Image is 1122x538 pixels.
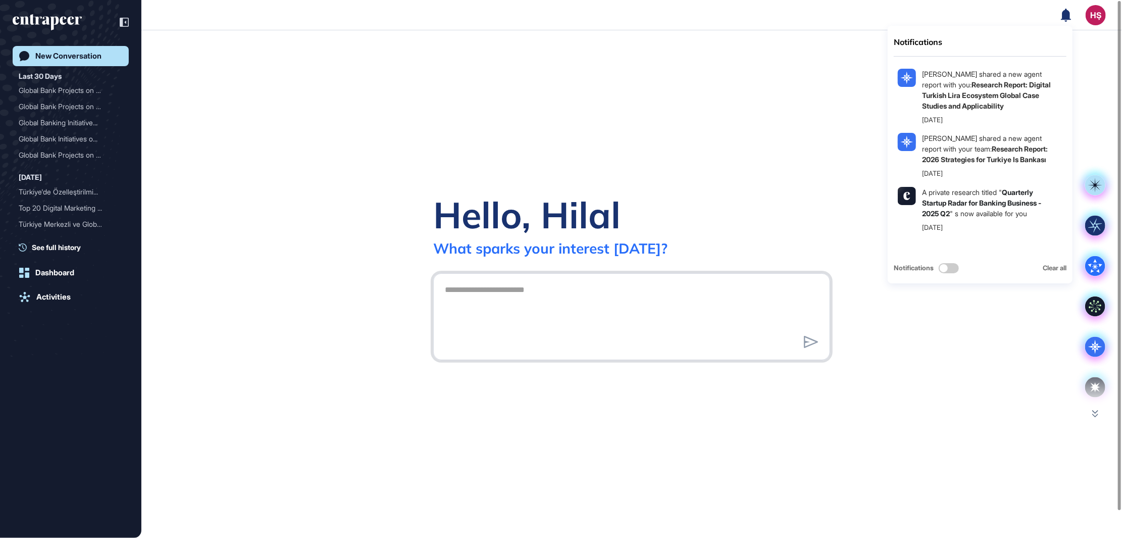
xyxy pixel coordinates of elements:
[19,171,42,183] div: [DATE]
[433,239,668,257] div: What sparks your interest [DATE]?
[19,131,123,147] div: Global Bank Initiatives on Programmable Payments Using Digital Currencies
[1086,5,1106,25] button: HŞ
[19,242,129,253] a: See full history
[19,200,123,216] div: Top 20 Digital Marketing Solutions Worldwide
[922,169,943,179] div: [DATE]
[1043,263,1066,273] div: Clear all
[13,287,129,307] a: Activities
[13,263,129,283] a: Dashboard
[35,52,101,61] div: New Conversation
[19,184,115,200] div: Türkiye'de Özelleştirilmi...
[19,232,123,249] div: Integrating Sustainability Applications for Bank Customers
[19,216,123,232] div: Türkiye Merkezli ve Global Hizmet Veren Ürün Kullanım Analizi Firmaları
[19,99,123,115] div: Global Bank Projects on Digital Currency Interoperability with E-Commerce and Payment Systems
[922,223,943,233] div: [DATE]
[19,232,115,249] div: Integrating Sustainabilit...
[32,242,81,253] span: See full history
[19,147,123,163] div: Global Bank Projects on Tokenization and Digital Currencies: Collaborations and Initiatives
[19,184,123,200] div: Türkiye'de Özelleştirilmiş AI Görsel İşleme Çözümleri Geliştiren Şirketler
[19,115,123,131] div: Global Banking Initiatives on User Sovereign Identity and Digital Currency
[922,187,1057,219] div: A private research titled " " s now available for you
[922,115,943,125] div: [DATE]
[433,192,621,237] div: Hello, Hilal
[19,99,115,115] div: Global Bank Projects on D...
[13,46,129,66] a: New Conversation
[19,200,115,216] div: Top 20 Digital Marketing ...
[19,216,115,232] div: Türkiye Merkezli ve Globa...
[19,131,115,147] div: Global Bank Initiatives o...
[19,147,115,163] div: Global Bank Projects on T...
[922,80,1051,110] b: Research Report: Digital Turkish Lira Ecosystem Global Case Studies and Applicability
[894,36,1066,48] div: Notifications
[19,82,115,99] div: Global Bank Projects on M...
[922,188,1041,218] a: Quarterly Startup Radar for Banking Business - 2025 Q2
[13,14,82,30] div: entrapeer-logo
[19,82,123,99] div: Global Bank Projects on Machine-to-Machine Payments Using Digital Currencies
[36,292,71,302] div: Activities
[894,263,934,273] span: Notifications
[922,133,1057,165] div: [PERSON_NAME] shared a new agent report with your team:
[19,115,115,131] div: Global Banking Initiative...
[898,187,916,205] img: gojEo0ejOMenhr9zItGaFAeLOQAAAABJRU5ErkJggg==
[922,69,1057,111] div: [PERSON_NAME] shared a new agent report with you:
[19,70,62,82] div: Last 30 Days
[35,268,74,277] div: Dashboard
